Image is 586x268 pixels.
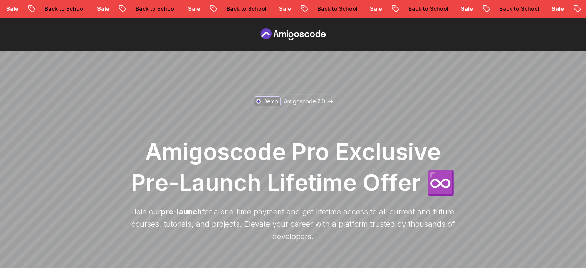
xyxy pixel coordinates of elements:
p: Sale [91,5,116,13]
p: Sale [273,5,297,13]
p: Back to School [311,5,364,13]
p: Amigoscode 2.0 [284,98,325,105]
p: Back to School [129,5,182,13]
p: Sale [455,5,479,13]
p: Back to School [39,5,91,13]
p: Sale [182,5,207,13]
p: Join our for a one-time payment and get lifetime access to all current and future courses, tutori... [128,206,459,243]
a: DemoAmigoscode 2.0 [252,94,335,108]
h1: Amigoscode Pro Exclusive Pre-Launch Lifetime Offer ♾️ [128,136,459,198]
p: Sale [364,5,388,13]
p: Demo [263,98,278,105]
a: Pre Order page [259,28,328,40]
span: pre-launch [161,207,202,216]
p: Back to School [402,5,455,13]
p: Sale [546,5,570,13]
p: Back to School [493,5,546,13]
p: Back to School [220,5,273,13]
